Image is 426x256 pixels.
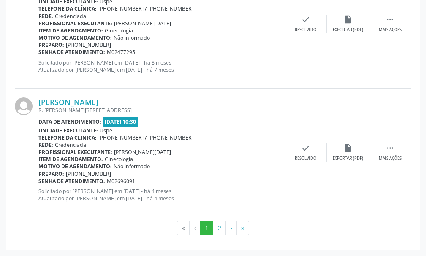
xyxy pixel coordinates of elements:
[38,118,101,125] b: Data de atendimento:
[38,188,285,202] p: Solicitado por [PERSON_NAME] em [DATE] - há 4 meses Atualizado por [PERSON_NAME] em [DATE] - há 4...
[343,15,353,24] i: insert_drive_file
[100,127,112,134] span: Uspe
[38,5,97,12] b: Telefone da clínica:
[98,5,193,12] span: [PHONE_NUMBER] / [PHONE_NUMBER]
[295,156,316,162] div: Resolvido
[114,163,150,170] span: Não informado
[379,27,402,33] div: Mais ações
[38,41,64,49] b: Preparo:
[103,117,138,127] span: [DATE] 10:30
[301,15,310,24] i: check
[98,134,193,141] span: [PHONE_NUMBER] / [PHONE_NUMBER]
[38,20,112,27] b: Profissional executante:
[38,156,103,163] b: Item de agendamento:
[38,27,103,34] b: Item de agendamento:
[333,156,363,162] div: Exportar (PDF)
[385,143,395,153] i: 
[38,34,112,41] b: Motivo de agendamento:
[38,178,105,185] b: Senha de atendimento:
[105,156,133,163] span: Ginecologia
[66,41,111,49] span: [PHONE_NUMBER]
[295,27,316,33] div: Resolvido
[107,178,135,185] span: M02696091
[66,170,111,178] span: [PHONE_NUMBER]
[38,107,285,114] div: R. [PERSON_NAME][STREET_ADDRESS]
[55,141,86,148] span: Credenciada
[38,97,98,107] a: [PERSON_NAME]
[114,148,171,156] span: [PERSON_NAME][DATE]
[225,221,237,235] button: Go to next page
[38,163,112,170] b: Motivo de agendamento:
[343,143,353,153] i: insert_drive_file
[200,221,213,235] button: Go to page 1
[38,170,64,178] b: Preparo:
[213,221,226,235] button: Go to page 2
[38,49,105,56] b: Senha de atendimento:
[114,20,171,27] span: [PERSON_NAME][DATE]
[55,13,86,20] span: Credenciada
[236,221,249,235] button: Go to last page
[385,15,395,24] i: 
[38,134,97,141] b: Telefone da clínica:
[38,148,112,156] b: Profissional executante:
[38,141,53,148] b: Rede:
[301,143,310,153] i: check
[105,27,133,34] span: Ginecologia
[15,97,33,115] img: img
[38,59,285,73] p: Solicitado por [PERSON_NAME] em [DATE] - há 8 meses Atualizado por [PERSON_NAME] em [DATE] - há 7...
[379,156,402,162] div: Mais ações
[15,221,411,235] ul: Pagination
[333,27,363,33] div: Exportar (PDF)
[38,127,98,134] b: Unidade executante:
[114,34,150,41] span: Não informado
[38,13,53,20] b: Rede:
[107,49,135,56] span: M02477295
